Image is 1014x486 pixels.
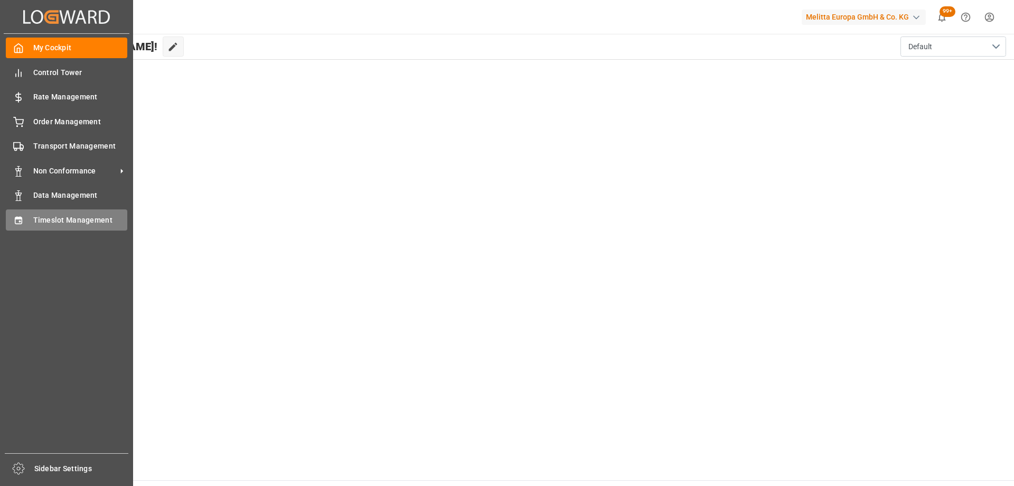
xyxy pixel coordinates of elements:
[6,136,127,157] a: Transport Management
[908,41,932,52] span: Default
[6,38,127,58] a: My Cockpit
[44,36,157,57] span: Hello [PERSON_NAME]!
[33,67,128,78] span: Control Tower
[900,36,1006,57] button: open menu
[33,190,128,201] span: Data Management
[33,91,128,103] span: Rate Management
[802,10,926,25] div: Melitta Europa GmbH & Co. KG
[6,209,127,230] a: Timeslot Management
[33,166,117,177] span: Non Conformance
[33,42,128,53] span: My Cockpit
[6,111,127,132] a: Order Management
[33,215,128,226] span: Timeslot Management
[6,62,127,82] a: Control Tower
[940,6,955,17] span: 99+
[930,5,954,29] button: show 100 new notifications
[6,87,127,107] a: Rate Management
[33,141,128,152] span: Transport Management
[33,116,128,127] span: Order Management
[954,5,978,29] button: Help Center
[34,463,129,474] span: Sidebar Settings
[802,7,930,27] button: Melitta Europa GmbH & Co. KG
[6,185,127,206] a: Data Management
